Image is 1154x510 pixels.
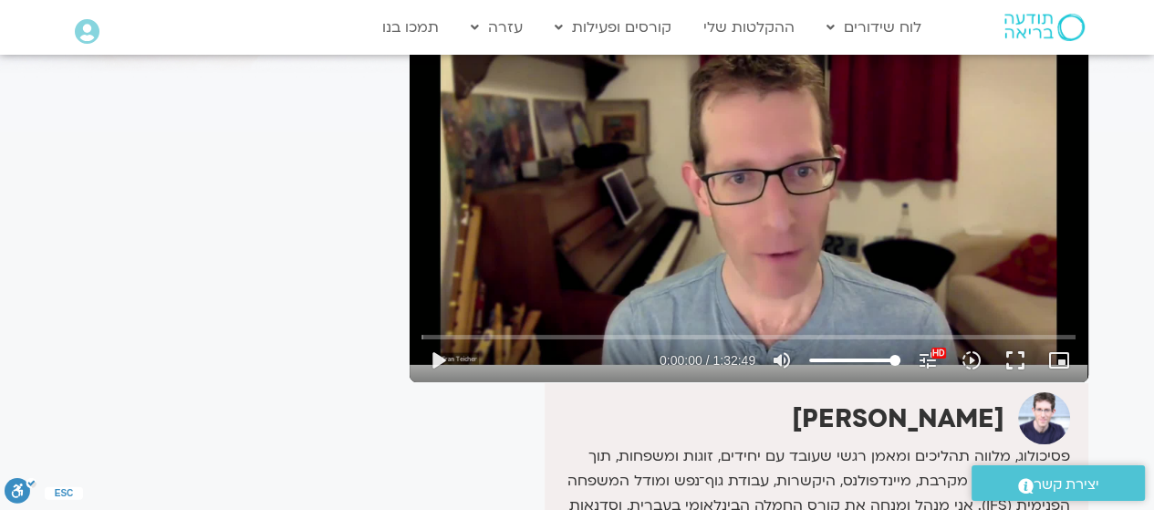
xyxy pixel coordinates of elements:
a: לוח שידורים [817,10,930,45]
a: ההקלטות שלי [694,10,804,45]
strong: [PERSON_NAME] [792,401,1004,436]
span: יצירת קשר [1034,473,1099,497]
a: קורסים ופעילות [546,10,681,45]
a: תמכו בנו [373,10,448,45]
a: עזרה [462,10,532,45]
a: יצירת קשר [972,465,1145,501]
img: תודעה בריאה [1004,14,1085,41]
img: ערן טייכר [1018,392,1070,444]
